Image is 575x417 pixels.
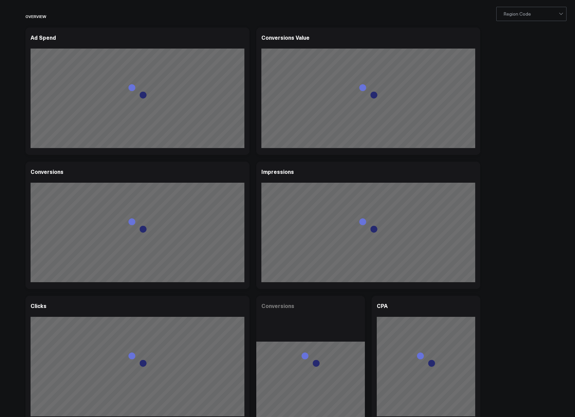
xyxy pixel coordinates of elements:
[261,168,294,175] div: Impressions
[31,34,56,41] div: Ad Spend
[31,168,63,175] div: Conversions
[31,302,47,309] div: Clicks
[261,302,294,309] div: Conversions
[261,34,310,41] div: Conversions Value
[377,302,388,309] div: CPA
[25,8,46,24] div: Overview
